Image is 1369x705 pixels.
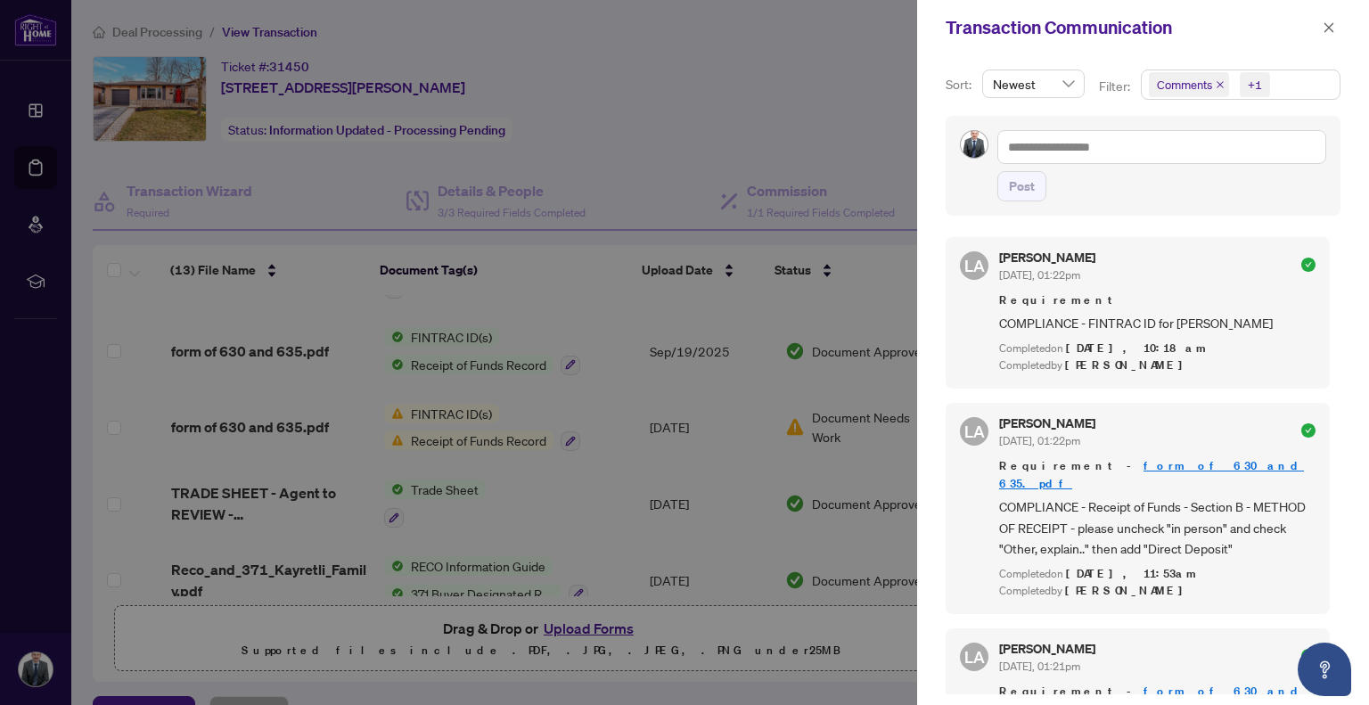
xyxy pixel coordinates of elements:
[999,313,1316,333] span: COMPLIANCE - FINTRAC ID for [PERSON_NAME]
[1149,72,1229,97] span: Comments
[999,268,1080,282] span: [DATE], 01:22pm
[1301,258,1316,272] span: check-circle
[1065,583,1193,598] span: [PERSON_NAME]
[946,14,1317,41] div: Transaction Communication
[999,291,1316,309] span: Requirement
[999,417,1095,430] h5: [PERSON_NAME]
[964,253,985,278] span: LA
[999,251,1095,264] h5: [PERSON_NAME]
[997,171,1046,201] button: Post
[1065,357,1193,373] span: [PERSON_NAME]
[1066,340,1209,356] span: [DATE], 10:18am
[999,496,1316,559] span: COMPLIANCE - Receipt of Funds - Section B - METHOD OF RECEIPT - please uncheck "in person" and ch...
[1066,566,1199,581] span: [DATE], 11:53am
[999,458,1304,491] a: form of 630 and 635.pdf
[999,660,1080,673] span: [DATE], 01:21pm
[999,566,1316,583] div: Completed on
[1157,76,1212,94] span: Comments
[999,583,1316,600] div: Completed by
[999,357,1316,374] div: Completed by
[964,644,985,669] span: LA
[999,457,1316,493] span: Requirement -
[1216,80,1225,89] span: close
[999,434,1080,447] span: [DATE], 01:22pm
[999,643,1095,655] h5: [PERSON_NAME]
[1301,423,1316,438] span: check-circle
[961,131,988,158] img: Profile Icon
[946,75,975,94] p: Sort:
[1099,77,1133,96] p: Filter:
[1248,76,1262,94] div: +1
[964,419,985,444] span: LA
[999,340,1316,357] div: Completed on
[1323,21,1335,34] span: close
[1298,643,1351,696] button: Open asap
[1301,649,1316,663] span: check-circle
[993,70,1074,97] span: Newest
